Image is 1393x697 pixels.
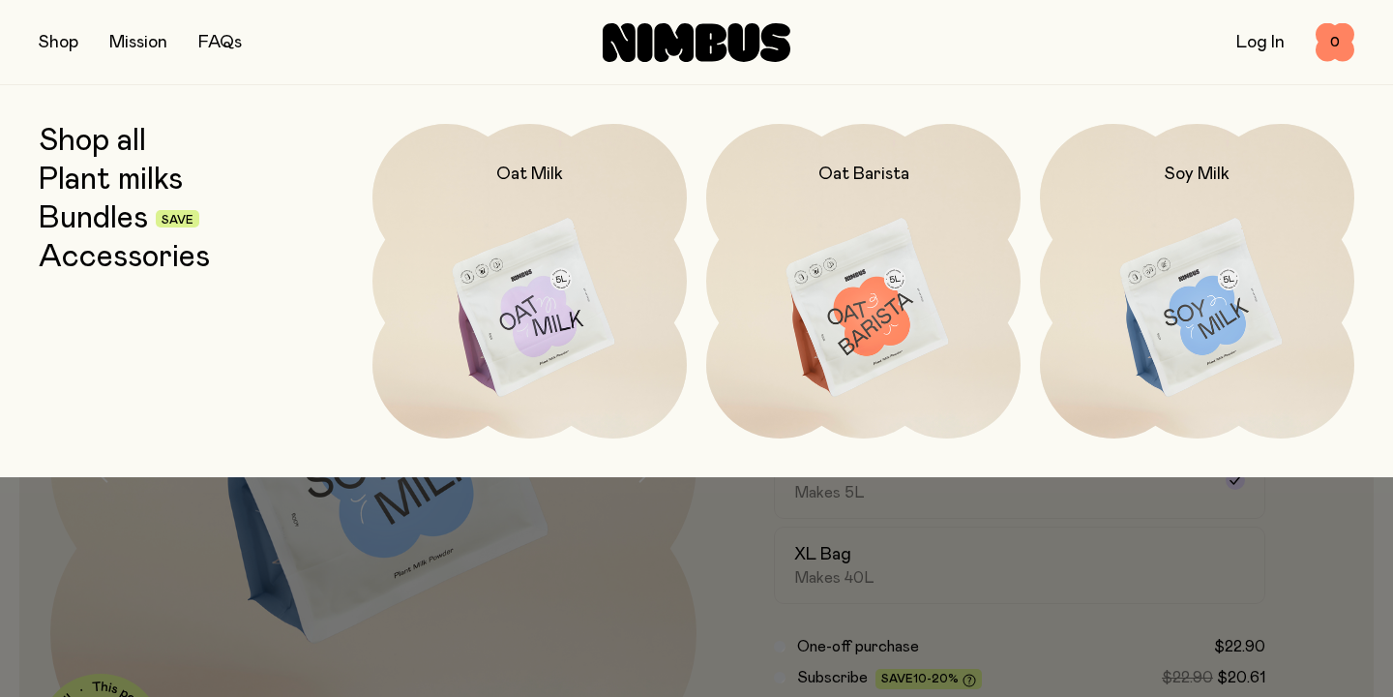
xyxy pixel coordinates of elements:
a: Log In [1236,34,1285,51]
a: Oat Barista [706,124,1021,439]
h2: Soy Milk [1165,163,1230,186]
span: Save [162,214,193,226]
h2: Oat Barista [818,163,909,186]
a: Plant milks [39,163,183,197]
a: FAQs [198,34,242,51]
a: Bundles [39,201,148,236]
a: Shop all [39,124,146,159]
button: 0 [1316,23,1354,62]
a: Mission [109,34,167,51]
a: Soy Milk [1040,124,1354,439]
h2: Oat Milk [496,163,563,186]
a: Accessories [39,240,210,275]
a: Oat Milk [372,124,687,439]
